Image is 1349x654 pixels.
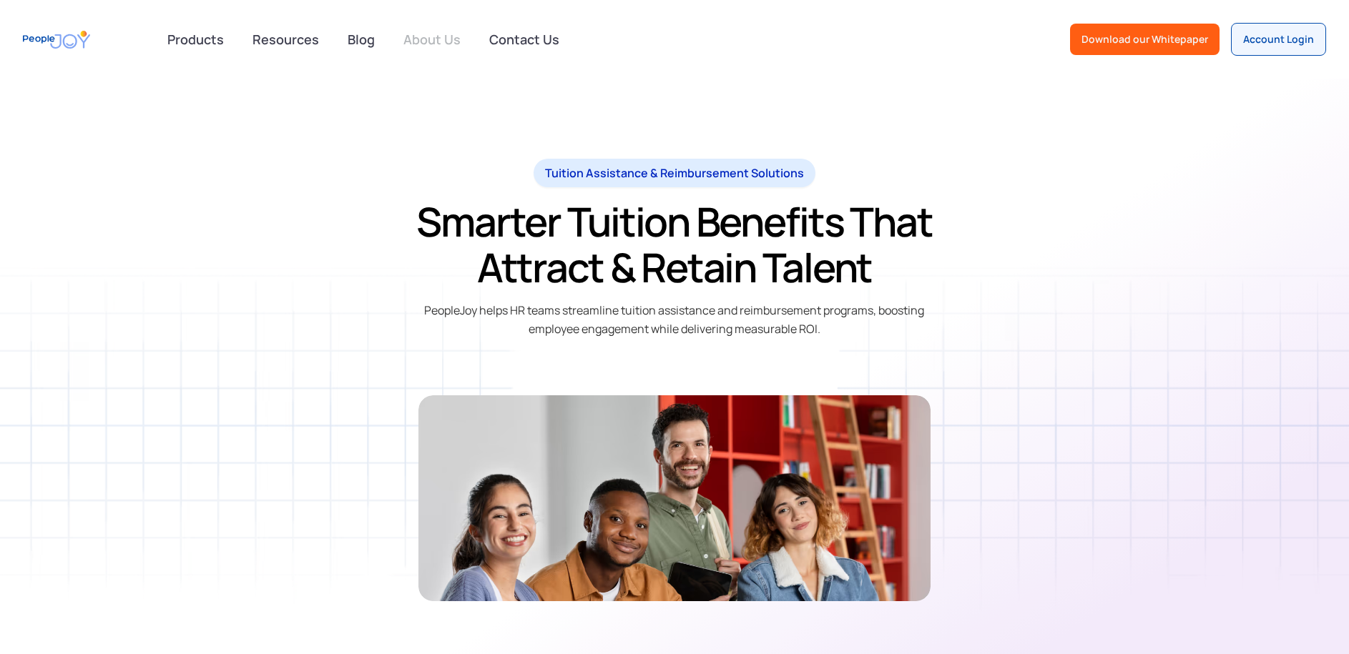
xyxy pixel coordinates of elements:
div: Account Login [1243,32,1314,46]
a: Resources [244,24,328,55]
a: Contact Us [481,24,568,55]
a: Download our Whitepaper [1070,24,1220,55]
a: home [23,24,90,56]
div: PeopleJoy helps HR teams streamline tuition assistance and reimbursement programs, boosting emplo... [418,302,931,338]
a: Account Login [1231,23,1326,56]
div: Tuition Assistance & Reimbursement Solutions [545,164,804,182]
a: Blog [339,24,383,55]
div: Products [159,25,232,54]
h1: Smarter Tuition Benefits That Attract & Retain Talent [354,199,995,290]
a: About Us [395,24,469,55]
div: Download our Whitepaper [1081,32,1208,46]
